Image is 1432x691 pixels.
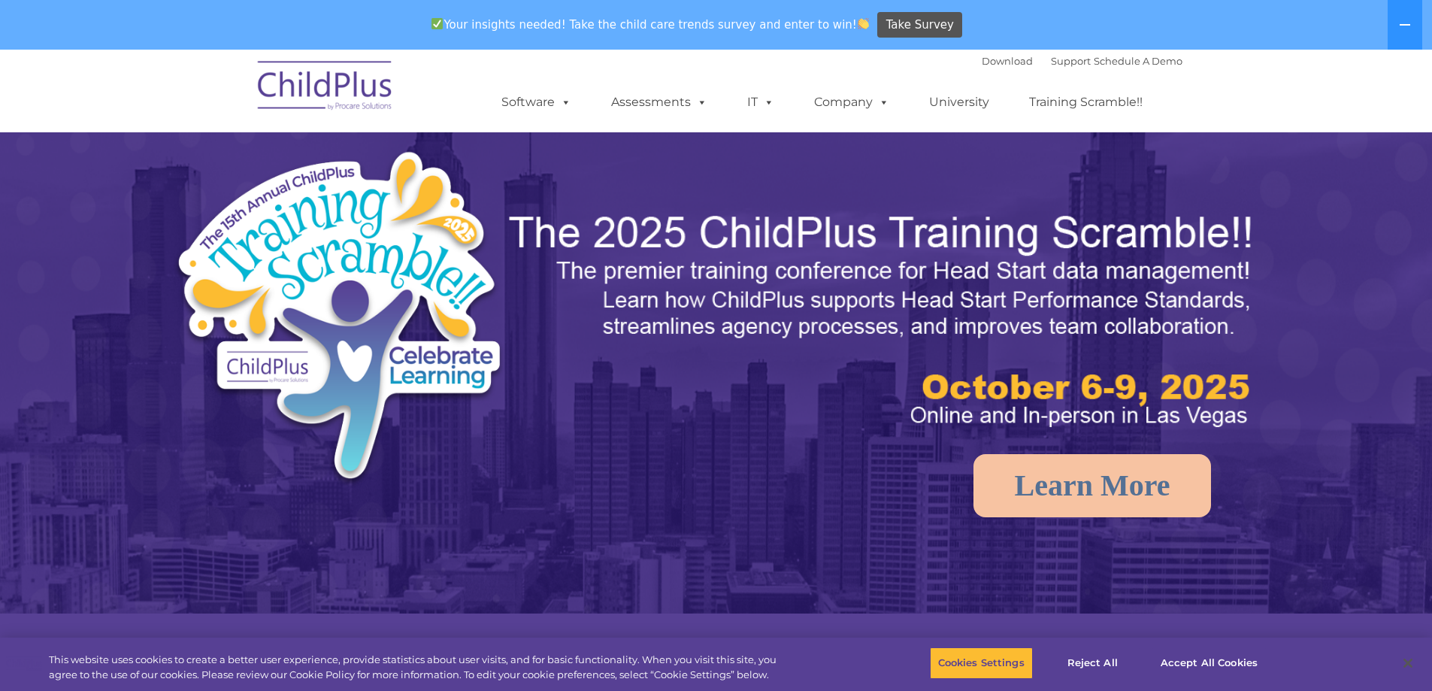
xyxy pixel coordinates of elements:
a: Support [1051,55,1091,67]
a: Company [799,87,904,117]
a: Schedule A Demo [1094,55,1182,67]
font: | [982,55,1182,67]
button: Accept All Cookies [1152,647,1266,679]
img: ✅ [431,18,443,29]
button: Close [1391,647,1424,680]
a: Assessments [596,87,722,117]
a: University [914,87,1004,117]
a: Software [486,87,586,117]
img: ChildPlus by Procare Solutions [250,50,401,126]
img: 👏 [858,18,869,29]
button: Reject All [1046,647,1140,679]
button: Cookies Settings [930,647,1033,679]
a: Learn More [973,454,1212,517]
span: Take Survey [886,12,954,38]
a: IT [732,87,789,117]
div: This website uses cookies to create a better user experience, provide statistics about user visit... [49,653,788,682]
a: Take Survey [877,12,962,38]
a: Training Scramble!! [1014,87,1158,117]
a: Download [982,55,1033,67]
span: Your insights needed! Take the child care trends survey and enter to win! [425,10,876,39]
